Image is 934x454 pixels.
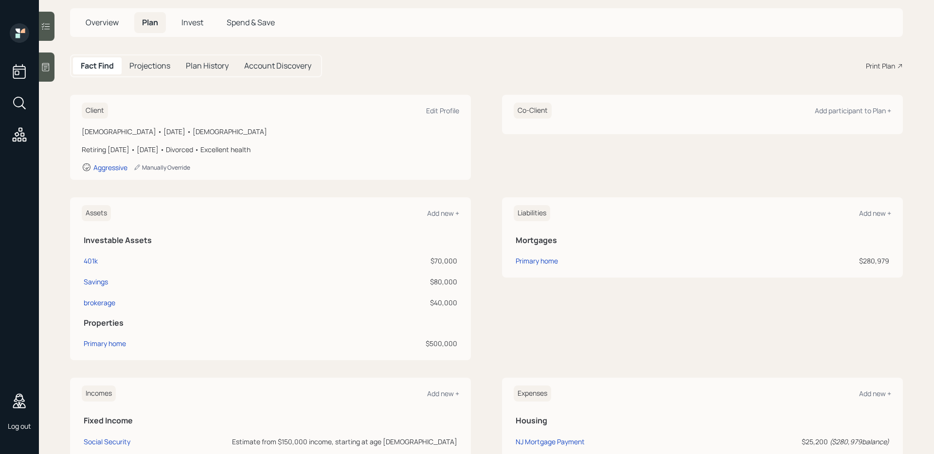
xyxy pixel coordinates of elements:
[93,163,127,172] div: Aggressive
[514,385,551,402] h6: Expenses
[84,256,98,266] div: 401k
[733,256,889,266] div: $280,979
[297,277,457,287] div: $80,000
[84,297,115,308] div: brokerage
[427,209,459,218] div: Add new +
[427,389,459,398] div: Add new +
[129,61,170,70] h5: Projections
[516,437,585,446] div: NJ Mortgage Payment
[859,209,891,218] div: Add new +
[297,338,457,349] div: $500,000
[426,106,459,115] div: Edit Profile
[297,297,457,308] div: $40,000
[227,17,275,28] span: Spend & Save
[194,437,457,447] div: Estimate from $150,000 income, starting at age [DEMOGRAPHIC_DATA]
[297,256,457,266] div: $70,000
[84,277,108,287] div: Savings
[8,421,31,431] div: Log out
[516,416,889,425] h5: Housing
[142,17,158,28] span: Plan
[514,205,550,221] h6: Liabilities
[86,17,119,28] span: Overview
[244,61,311,70] h5: Account Discovery
[84,236,457,245] h5: Investable Assets
[82,103,108,119] h6: Client
[82,205,111,221] h6: Assets
[84,416,457,425] h5: Fixed Income
[514,103,552,119] h6: Co-Client
[516,256,558,266] div: Primary home
[829,437,889,446] i: ( $280,979 balance)
[681,437,889,447] div: $25,200
[186,61,229,70] h5: Plan History
[815,106,891,115] div: Add participant to Plan +
[516,236,889,245] h5: Mortgages
[82,144,459,155] div: Retiring [DATE] • [DATE] • Divorced • Excellent health
[859,389,891,398] div: Add new +
[84,338,126,349] div: Primary home
[82,126,459,137] div: [DEMOGRAPHIC_DATA] • [DATE] • [DEMOGRAPHIC_DATA]
[866,61,895,71] div: Print Plan
[181,17,203,28] span: Invest
[81,61,114,70] h5: Fact Find
[133,163,190,172] div: Manually Override
[84,437,130,446] div: Social Security
[84,318,457,328] h5: Properties
[82,385,116,402] h6: Incomes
